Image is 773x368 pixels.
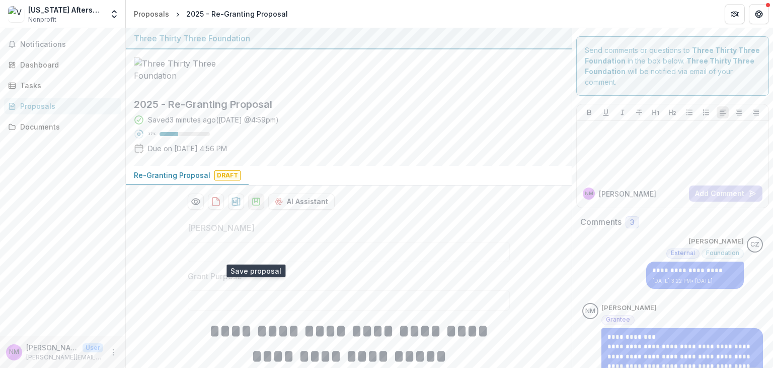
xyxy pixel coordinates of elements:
[188,270,242,282] p: Grant Purpose
[630,218,635,227] span: 3
[683,106,695,118] button: Bullet List
[4,77,121,94] a: Tasks
[107,346,119,358] button: More
[585,308,595,315] div: Nicole Miller
[26,342,79,353] p: [PERSON_NAME]
[606,316,630,323] span: Grantee
[585,191,593,196] div: Nicole Miller
[214,170,241,180] span: Draft
[148,143,227,154] p: Due on [DATE] 4:56 PM
[20,80,113,91] div: Tasks
[576,36,769,96] div: Send comments or questions to in the box below. will be notified via email of your comment.
[4,56,121,73] a: Dashboard
[9,349,19,355] div: Nicole Miller
[601,303,657,313] p: [PERSON_NAME]
[188,194,204,210] button: Preview ce7570b1-cb19-41f0-8f44-c492d081029f-0.pdf
[248,194,264,210] button: download-proposal
[652,277,738,285] p: [DATE] 3:22 PM • [DATE]
[616,106,629,118] button: Italicize
[186,9,288,19] div: 2025 - Re-Granting Proposal
[580,217,622,227] h2: Comments
[208,194,224,210] button: download-proposal
[750,106,762,118] button: Align Right
[148,114,279,125] div: Saved 3 minutes ago ( [DATE] @ 4:59pm )
[107,4,121,24] button: Open entity switcher
[599,189,656,199] p: [PERSON_NAME]
[8,6,24,22] img: Vermont Afterschool
[700,106,712,118] button: Ordered List
[20,59,113,70] div: Dashboard
[725,4,745,24] button: Partners
[130,7,292,21] nav: breadcrumb
[583,106,595,118] button: Bold
[4,36,121,52] button: Notifications
[148,131,156,138] p: 37 %
[717,106,729,118] button: Align Left
[134,57,235,82] img: Three Thirty Three Foundation
[688,236,744,247] p: [PERSON_NAME]
[20,121,113,132] div: Documents
[633,106,645,118] button: Strike
[749,4,769,24] button: Get Help
[268,194,335,210] button: AI Assistant
[706,250,739,257] span: Foundation
[228,194,244,210] button: download-proposal
[83,343,103,352] p: User
[650,106,662,118] button: Heading 1
[134,32,564,44] div: Three Thirty Three Foundation
[4,118,121,135] a: Documents
[4,98,121,114] a: Proposals
[750,241,759,248] div: Christine Zachai
[188,222,255,234] p: [PERSON_NAME]
[671,250,695,257] span: External
[666,106,678,118] button: Heading 2
[20,40,117,49] span: Notifications
[20,101,113,111] div: Proposals
[26,353,103,362] p: [PERSON_NAME][EMAIL_ADDRESS][DOMAIN_NAME]
[130,7,173,21] a: Proposals
[134,170,210,180] p: Re-Granting Proposal
[600,106,612,118] button: Underline
[134,9,169,19] div: Proposals
[28,15,56,24] span: Nonprofit
[689,186,762,202] button: Add Comment
[28,5,103,15] div: [US_STATE] Afterschool
[134,98,548,110] h2: 2025 - Re-Granting Proposal
[733,106,745,118] button: Align Center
